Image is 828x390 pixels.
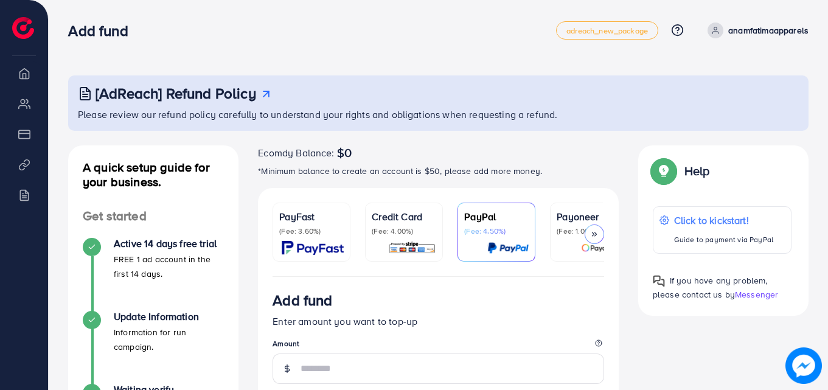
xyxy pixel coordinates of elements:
[68,22,137,40] h3: Add fund
[279,226,344,236] p: (Fee: 3.60%)
[372,209,436,224] p: Credit Card
[674,213,773,228] p: Click to kickstart!
[279,209,344,224] p: PayFast
[258,145,334,160] span: Ecomdy Balance:
[282,241,344,255] img: card
[388,241,436,255] img: card
[372,226,436,236] p: (Fee: 4.00%)
[114,252,224,281] p: FREE 1 ad account in the first 14 days.
[581,241,621,255] img: card
[684,164,710,178] p: Help
[785,347,822,384] img: image
[464,226,529,236] p: (Fee: 4.50%)
[12,17,34,39] img: logo
[78,107,801,122] p: Please review our refund policy carefully to understand your rights and obligations when requesti...
[114,311,224,322] h4: Update Information
[96,85,256,102] h3: [AdReach] Refund Policy
[735,288,778,301] span: Messenger
[273,291,332,309] h3: Add fund
[68,209,238,224] h4: Get started
[68,160,238,189] h4: A quick setup guide for your business.
[464,209,529,224] p: PayPal
[566,27,648,35] span: adreach_new_package
[653,275,665,287] img: Popup guide
[68,238,238,311] li: Active 14 days free trial
[556,21,658,40] a: adreach_new_package
[557,209,621,224] p: Payoneer
[653,160,675,182] img: Popup guide
[487,241,529,255] img: card
[258,164,619,178] p: *Minimum balance to create an account is $50, please add more money.
[557,226,621,236] p: (Fee: 1.00%)
[114,325,224,354] p: Information for run campaign.
[337,145,352,160] span: $0
[273,338,604,353] legend: Amount
[68,311,238,384] li: Update Information
[273,314,604,329] p: Enter amount you want to top-up
[728,23,809,38] p: anamfatimaapparels
[674,232,773,247] p: Guide to payment via PayPal
[703,23,809,38] a: anamfatimaapparels
[114,238,224,249] h4: Active 14 days free trial
[653,274,768,301] span: If you have any problem, please contact us by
